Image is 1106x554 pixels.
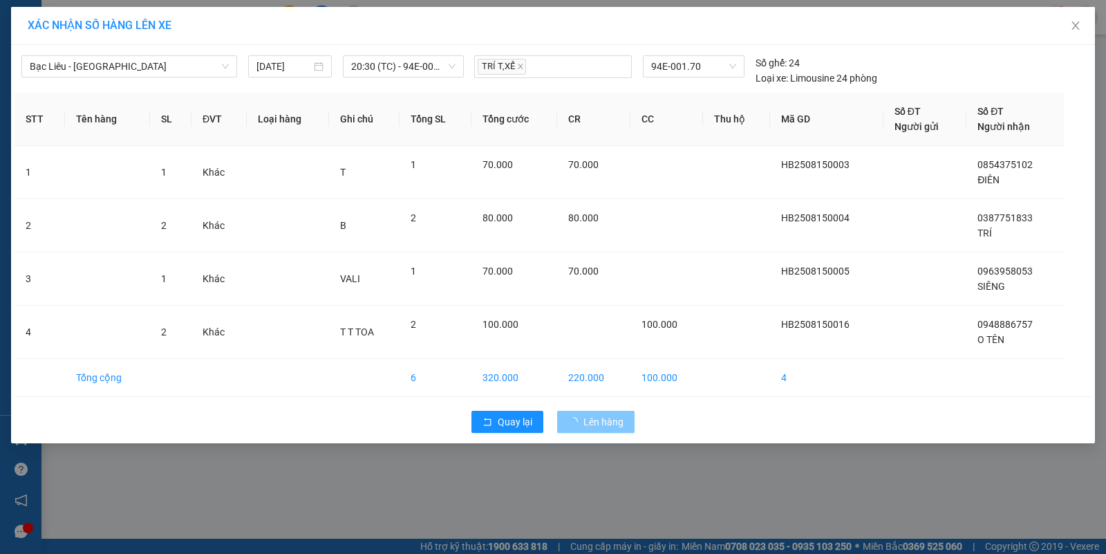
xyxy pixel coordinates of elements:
[977,121,1030,132] span: Người nhận
[568,159,599,170] span: 70.000
[557,411,635,433] button: Lên hàng
[161,167,167,178] span: 1
[329,93,400,146] th: Ghi chú
[471,93,557,146] th: Tổng cước
[1070,20,1081,31] span: close
[471,359,557,397] td: 320.000
[498,414,532,430] span: Quay lại
[340,220,346,231] span: B
[517,63,524,70] span: close
[977,106,1004,117] span: Số ĐT
[977,174,1000,185] span: ĐIÊN
[781,159,850,170] span: HB2508150003
[411,319,416,330] span: 2
[15,199,65,252] td: 2
[756,55,800,71] div: 24
[977,159,1033,170] span: 0854375102
[411,159,416,170] span: 1
[478,59,526,75] span: TRÍ T,XẾ
[15,93,65,146] th: STT
[482,417,492,428] span: rollback
[30,56,229,77] span: Bạc Liêu - Sài Gòn
[977,281,1005,292] span: SIÊNG
[400,359,471,397] td: 6
[247,93,329,146] th: Loại hàng
[28,19,171,32] span: XÁC NHẬN SỐ HÀNG LÊN XE
[583,414,624,430] span: Lên hàng
[15,252,65,306] td: 3
[6,86,160,109] b: GỬI : VP Hoà Bình
[482,159,513,170] span: 70.000
[15,146,65,199] td: 1
[977,212,1033,223] span: 0387751833
[482,319,518,330] span: 100.000
[79,50,91,62] span: phone
[191,146,247,199] td: Khác
[191,199,247,252] td: Khác
[471,411,543,433] button: rollbackQuay lại
[150,93,191,146] th: SL
[781,212,850,223] span: HB2508150004
[351,56,456,77] span: 20:30 (TC) - 94E-001.70
[161,220,167,231] span: 2
[894,121,939,132] span: Người gửi
[770,359,883,397] td: 4
[482,212,513,223] span: 80.000
[15,306,65,359] td: 4
[191,252,247,306] td: Khác
[630,359,703,397] td: 100.000
[482,266,513,277] span: 70.000
[977,319,1033,330] span: 0948886757
[770,93,883,146] th: Mã GD
[1056,7,1095,46] button: Close
[977,334,1004,345] span: O TÊN
[191,93,247,146] th: ĐVT
[65,359,150,397] td: Tổng cộng
[161,326,167,338] span: 2
[568,417,583,427] span: loading
[568,212,599,223] span: 80.000
[557,359,630,397] td: 220.000
[191,306,247,359] td: Khác
[703,93,770,146] th: Thu hộ
[6,48,263,65] li: 0946 508 595
[756,71,788,86] span: Loại xe:
[340,167,346,178] span: T
[557,93,630,146] th: CR
[161,273,167,284] span: 1
[756,55,787,71] span: Số ghế:
[256,59,311,74] input: 15/08/2025
[340,273,360,284] span: VALI
[977,228,992,239] span: TRÍ
[79,9,184,26] b: Nhà Xe Hà My
[894,106,921,117] span: Số ĐT
[781,319,850,330] span: HB2508150016
[977,266,1033,277] span: 0963958053
[6,30,263,48] li: 995 [PERSON_NAME]
[79,33,91,44] span: environment
[411,266,416,277] span: 1
[400,93,471,146] th: Tổng SL
[641,319,677,330] span: 100.000
[340,326,374,338] span: T T TOA
[651,56,736,77] span: 94E-001.70
[756,71,877,86] div: Limousine 24 phòng
[411,212,416,223] span: 2
[630,93,703,146] th: CC
[65,93,150,146] th: Tên hàng
[781,266,850,277] span: HB2508150005
[568,266,599,277] span: 70.000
